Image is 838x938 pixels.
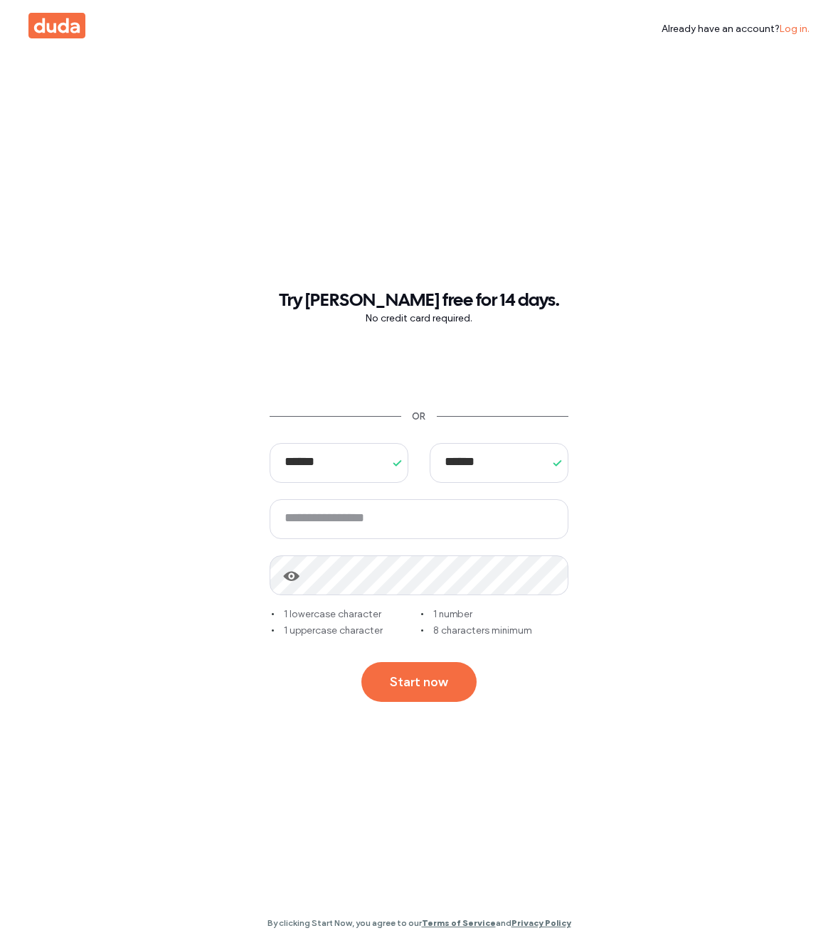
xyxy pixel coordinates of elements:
[662,23,810,36] div: Already have an account?
[419,624,568,637] div: 8 characters minimum
[270,281,568,311] h3: Try [PERSON_NAME] free for 14 days.
[780,23,810,35] a: Log in.
[422,917,496,928] a: Terms of Service
[270,354,568,385] iframe: Sign in with Google Button
[270,312,568,325] p: No credit card required.
[270,624,419,637] div: 1 uppercase character
[270,608,419,621] div: 1 lowercase character
[511,917,571,928] a: Privacy Policy
[361,662,477,702] button: Start now
[270,555,568,595] input: 1 lowercase character 1 number 1 uppercase character 8 characters minimum
[401,411,437,422] div: OR
[419,608,568,621] div: 1 number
